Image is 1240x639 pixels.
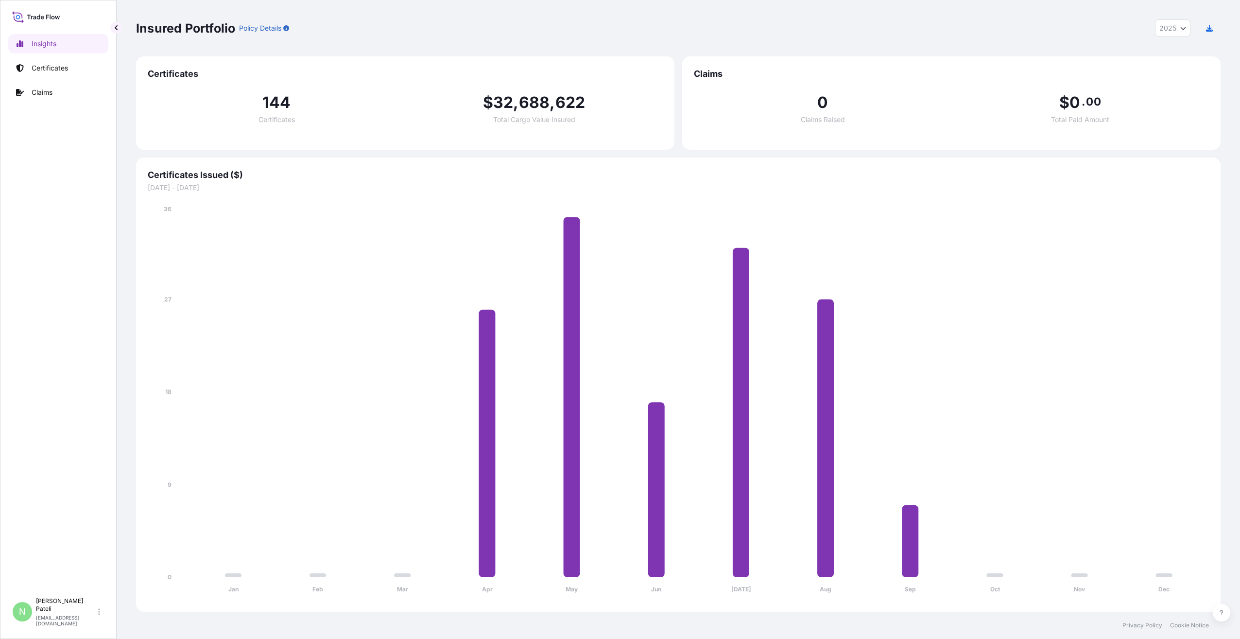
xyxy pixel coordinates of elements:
span: Total Cargo Value Insured [493,116,575,123]
tspan: Jun [651,586,661,593]
tspan: Jan [228,586,239,593]
tspan: Apr [482,586,493,593]
span: Claims [694,68,1209,80]
p: [EMAIL_ADDRESS][DOMAIN_NAME] [36,615,96,626]
a: Privacy Policy [1122,621,1162,629]
span: Certificates Issued ($) [148,169,1209,181]
tspan: Nov [1074,586,1085,593]
span: , [513,95,518,110]
span: Certificates [258,116,295,123]
tspan: Sep [905,586,916,593]
a: Certificates [8,58,108,78]
span: 00 [1086,98,1101,106]
tspan: Oct [990,586,1000,593]
p: Claims [32,88,52,97]
p: Insights [32,39,56,49]
tspan: Dec [1158,586,1170,593]
span: 0 [817,95,828,110]
tspan: Aug [820,586,831,593]
span: Total Paid Amount [1051,116,1109,123]
a: Insights [8,34,108,53]
span: . [1082,98,1085,106]
span: 144 [262,95,291,110]
tspan: 27 [164,296,172,303]
span: , [550,95,555,110]
tspan: 36 [164,205,172,213]
span: 0 [1069,95,1080,110]
button: Year Selector [1155,19,1190,37]
span: N [19,607,26,617]
span: [DATE] - [DATE] [148,183,1209,193]
p: Certificates [32,63,68,73]
tspan: Feb [312,586,323,593]
span: 2025 [1159,23,1176,33]
tspan: [DATE] [731,586,751,593]
span: 622 [555,95,586,110]
p: [PERSON_NAME] Pateli [36,597,96,613]
p: Insured Portfolio [136,20,235,36]
span: $ [1059,95,1069,110]
tspan: 9 [168,481,172,488]
span: $ [483,95,493,110]
tspan: May [566,586,578,593]
a: Cookie Notice [1170,621,1209,629]
tspan: 0 [168,573,172,581]
span: 32 [493,95,513,110]
a: Claims [8,83,108,102]
tspan: Mar [397,586,408,593]
span: Certificates [148,68,663,80]
span: 688 [519,95,550,110]
span: Claims Raised [801,116,845,123]
p: Policy Details [239,23,281,33]
tspan: 18 [165,388,172,395]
